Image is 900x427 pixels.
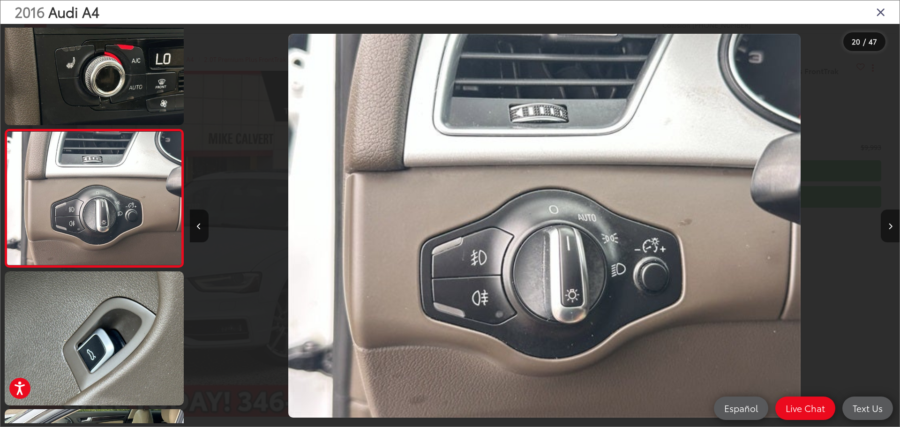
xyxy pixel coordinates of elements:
button: Previous image [190,210,209,242]
a: Español [714,397,768,420]
div: 2016 Audi A4 2.0T Premium Plus FrontTrak 19 [189,34,899,418]
span: Audi A4 [48,1,99,22]
button: Next image [881,210,900,242]
img: 2016 Audi A4 2.0T Premium Plus FrontTrak [288,34,801,418]
span: 47 [869,36,877,46]
i: Close gallery [876,6,885,18]
a: Text Us [842,397,893,420]
span: 2016 [15,1,45,22]
span: Text Us [848,402,887,414]
span: 20 [852,36,860,46]
img: 2016 Audi A4 2.0T Premium Plus FrontTrak [5,132,183,265]
span: / [862,38,867,45]
span: Live Chat [781,402,830,414]
img: 2016 Audi A4 2.0T Premium Plus FrontTrak [3,270,185,407]
a: Live Chat [775,397,835,420]
span: Español [720,402,763,414]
